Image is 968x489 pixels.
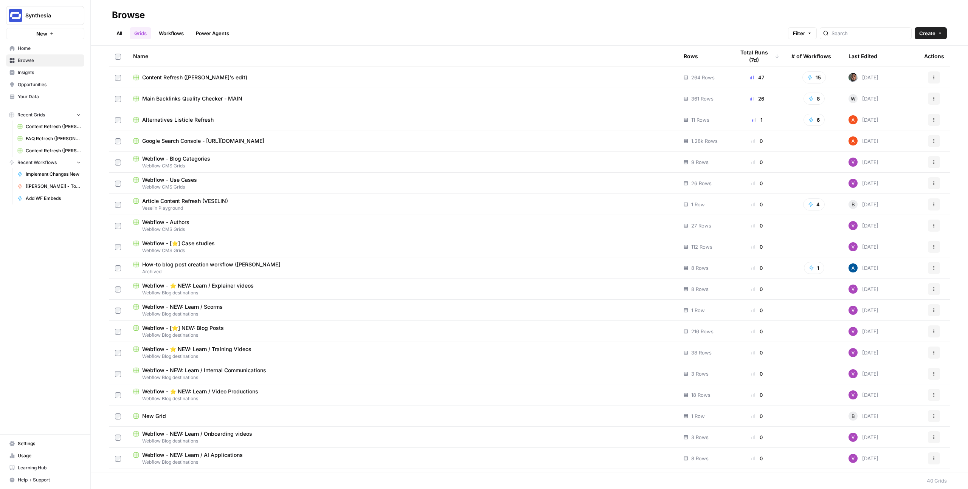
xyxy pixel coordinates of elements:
div: 0 [735,306,779,314]
span: Alternatives Listicle Refresh [142,116,214,124]
img: u5s9sr84i1zya6e83i9a0udxv2mu [849,242,858,251]
span: Content Refresh ([PERSON_NAME]) [26,123,81,130]
div: 0 [735,243,779,251]
span: Webflow - ⭐️ NEW: Learn / Explainer videos [142,282,254,289]
span: Webflow Blog destinations [133,289,672,296]
a: Webflow - NEW: Learn / ScormsWebflow Blog destinations [133,303,672,317]
span: Webflow CMS Grids [133,184,672,190]
button: New [6,28,84,39]
div: [DATE] [849,348,878,357]
button: Recent Grids [6,109,84,121]
span: 9 Rows [691,158,709,166]
span: Webflow - [⭐] NEW: Blog Posts [142,324,224,332]
span: 264 Rows [691,74,715,81]
span: FAQ Refresh ([PERSON_NAME]) [26,135,81,142]
div: [DATE] [849,200,878,209]
span: 8 Rows [691,264,709,272]
div: 0 [735,370,779,378]
div: Name [133,46,672,67]
a: Home [6,42,84,54]
a: Webflow - ⭐️ NEW: Learn / Explainer videosWebflow Blog destinations [133,282,672,296]
span: Recent Workflows [17,159,57,166]
img: u5s9sr84i1zya6e83i9a0udxv2mu [849,179,858,188]
div: [DATE] [849,179,878,188]
div: [DATE] [849,433,878,442]
span: Webflow Blog destinations [133,459,672,466]
a: Workflows [154,27,188,39]
a: All [112,27,127,39]
a: Webflow - Blog CategoriesWebflow CMS Grids [133,155,672,169]
div: 0 [735,433,779,441]
a: Webflow - ⭐️ NEW: Learn / Video ProductionsWebflow Blog destinations [133,388,672,402]
span: 18 Rows [691,391,710,399]
span: Webflow Blog destinations [133,438,672,444]
span: Webflow - Use Cases [142,176,197,184]
span: Main Backlinks Quality Checker - MAIN [142,95,242,102]
div: [DATE] [849,369,878,378]
div: 26 [735,95,779,102]
a: Webflow - Use CasesWebflow CMS Grids [133,176,672,190]
span: 3 Rows [691,370,709,378]
span: 26 Rows [691,180,712,187]
img: u5s9sr84i1zya6e83i9a0udxv2mu [849,454,858,463]
div: 1 [735,116,779,124]
span: Webflow - NEW: Learn / Onboarding videos [142,430,252,438]
span: 3 Rows [691,433,709,441]
span: Webflow CMS Grids [133,226,672,233]
a: Power Agents [191,27,234,39]
div: [DATE] [849,94,878,103]
span: Opportunities [18,81,81,88]
a: Webflow - AuthorsWebflow CMS Grids [133,218,672,233]
span: Veselin Playground [133,205,672,212]
a: Learning Hub [6,462,84,474]
span: 1 Row [691,412,705,420]
a: Content Refresh ([PERSON_NAME]'s edit) [14,145,84,157]
img: u5s9sr84i1zya6e83i9a0udxv2mu [849,369,858,378]
span: B [852,201,855,208]
div: Browse [112,9,145,21]
div: [DATE] [849,115,878,124]
div: 0 [735,222,779,229]
div: Actions [924,46,944,67]
a: How-to blog post creation workflow ([PERSON_NAME]Archived [133,261,672,275]
button: Help + Support [6,474,84,486]
div: 40 Grids [927,477,947,484]
div: [DATE] [849,221,878,230]
a: Insights [6,67,84,79]
span: Usage [18,452,81,459]
span: Article Content Refresh (VESELIN) [142,197,228,205]
a: Opportunities [6,79,84,91]
span: Learning Hub [18,464,81,471]
span: 27 Rows [691,222,711,229]
a: Webflow - NEW: Learn / Internal CommunicationsWebflow Blog destinations [133,367,672,381]
a: Your Data [6,91,84,103]
span: W [851,95,856,102]
button: Workspace: Synthesia [6,6,84,25]
span: Create [919,29,935,37]
div: 0 [735,412,779,420]
span: New Grid [142,412,166,420]
span: B [852,412,855,420]
img: u93l1oyz1g39q1i4vkrv6vz0p6p4 [849,73,858,82]
span: Browse [18,57,81,64]
div: [DATE] [849,327,878,336]
div: [DATE] [849,285,878,294]
a: Google Search Console - [URL][DOMAIN_NAME] [133,137,672,145]
span: 1.28k Rows [691,137,718,145]
span: Webflow Blog destinations [133,332,672,339]
span: Webflow Blog destinations [133,374,672,381]
a: [[PERSON_NAME]] - Tools & Features Pages Refreshe - [MAIN WORKFLOW] [14,180,84,192]
img: u5s9sr84i1zya6e83i9a0udxv2mu [849,158,858,167]
span: Your Data [18,93,81,100]
span: Webflow - [⭐] Case studies [142,240,215,247]
div: [DATE] [849,306,878,315]
div: Last Edited [849,46,877,67]
span: Help + Support [18,477,81,483]
span: 112 Rows [691,243,712,251]
span: New [36,30,47,37]
button: 1 [804,262,824,274]
div: Rows [684,46,698,67]
a: Grids [130,27,151,39]
span: Filter [793,29,805,37]
div: 0 [735,391,779,399]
